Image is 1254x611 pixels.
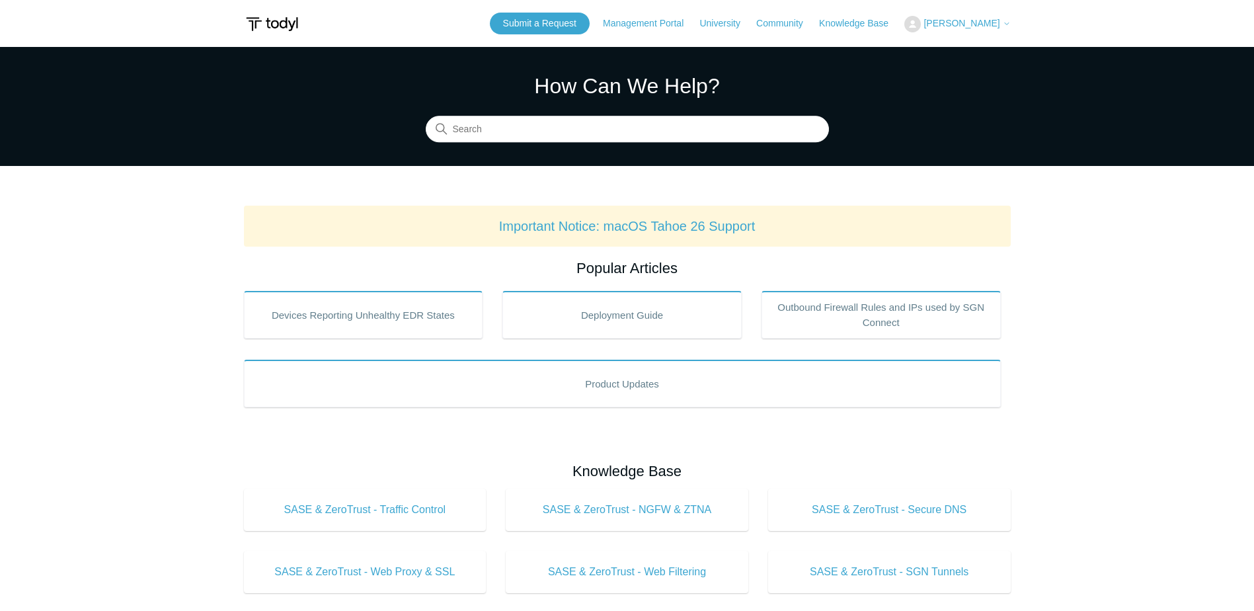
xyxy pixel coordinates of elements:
span: [PERSON_NAME] [923,18,999,28]
a: Community [756,17,816,30]
span: SASE & ZeroTrust - Web Filtering [526,564,728,580]
a: SASE & ZeroTrust - Web Proxy & SSL [244,551,487,593]
button: [PERSON_NAME] [904,16,1010,32]
a: SASE & ZeroTrust - Web Filtering [506,551,748,593]
input: Search [426,116,829,143]
a: SASE & ZeroTrust - Traffic Control [244,489,487,531]
h1: How Can We Help? [426,70,829,102]
span: SASE & ZeroTrust - NGFW & ZTNA [526,502,728,518]
h2: Knowledge Base [244,460,1011,482]
a: SASE & ZeroTrust - Secure DNS [768,489,1011,531]
a: SASE & ZeroTrust - NGFW & ZTNA [506,489,748,531]
a: Submit a Request [490,13,590,34]
h2: Popular Articles [244,257,1011,279]
a: Knowledge Base [819,17,902,30]
a: Management Portal [603,17,697,30]
a: Important Notice: macOS Tahoe 26 Support [499,219,756,233]
span: SASE & ZeroTrust - Traffic Control [264,502,467,518]
a: University [699,17,753,30]
a: Outbound Firewall Rules and IPs used by SGN Connect [762,291,1001,339]
a: SASE & ZeroTrust - SGN Tunnels [768,551,1011,593]
span: SASE & ZeroTrust - Secure DNS [788,502,991,518]
a: Deployment Guide [502,291,742,339]
a: Devices Reporting Unhealthy EDR States [244,291,483,339]
img: Todyl Support Center Help Center home page [244,12,300,36]
span: SASE & ZeroTrust - SGN Tunnels [788,564,991,580]
span: SASE & ZeroTrust - Web Proxy & SSL [264,564,467,580]
a: Product Updates [244,360,1001,407]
